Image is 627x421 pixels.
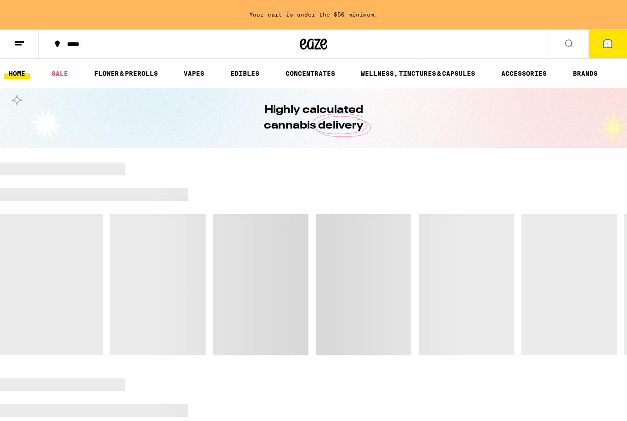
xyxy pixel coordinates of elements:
[606,42,609,47] span: 1
[281,68,340,79] a: CONCENTRATES
[90,68,162,79] a: FLOWER & PREROLLS
[588,30,627,58] button: 1
[238,102,389,134] h1: Highly calculated cannabis delivery
[497,68,551,79] a: ACCESSORIES
[179,68,209,79] a: VAPES
[568,68,602,79] a: BRANDS
[4,68,30,79] a: HOME
[226,68,264,79] a: EDIBLES
[356,68,480,79] a: WELLNESS, TINCTURES & CAPSULES
[47,68,73,79] a: SALE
